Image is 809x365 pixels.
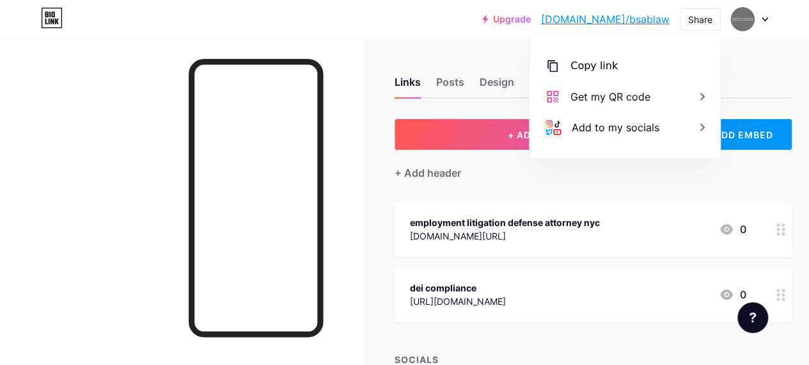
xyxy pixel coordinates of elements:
[730,7,755,31] img: bsablaw
[719,222,746,237] div: 0
[686,119,792,150] div: + ADD EMBED
[541,12,670,27] a: [DOMAIN_NAME]/bsablaw
[480,74,514,97] div: Design
[508,129,563,140] span: + ADD LINK
[410,216,600,229] div: employment litigation defense attorney nyc
[436,74,464,97] div: Posts
[570,89,650,104] div: Get my QR code
[395,119,676,150] button: + ADD LINK
[719,287,746,302] div: 0
[482,14,531,24] a: Upgrade
[688,13,712,26] div: Share
[395,74,421,97] div: Links
[570,58,618,74] div: Copy link
[410,281,506,295] div: dei compliance
[572,120,659,135] div: Add to my socials
[410,229,600,243] div: [DOMAIN_NAME][URL]
[395,165,461,181] div: + Add header
[410,295,506,308] div: [URL][DOMAIN_NAME]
